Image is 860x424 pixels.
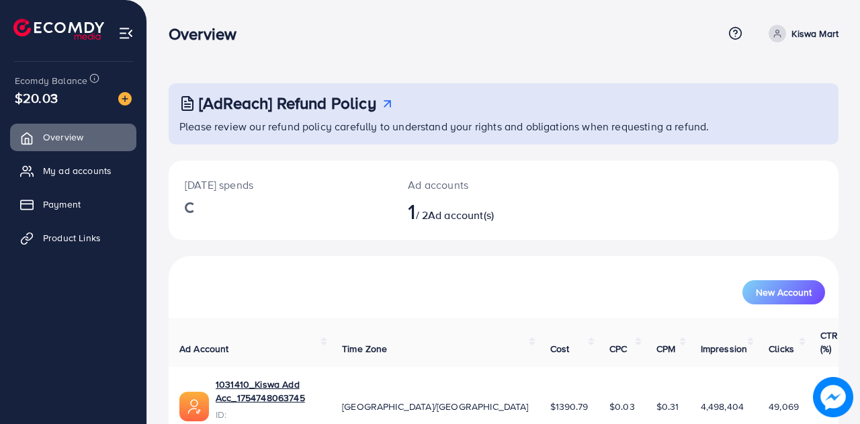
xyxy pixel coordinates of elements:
[179,342,229,355] span: Ad Account
[820,329,838,355] span: CTR (%)
[10,224,136,251] a: Product Links
[43,164,112,177] span: My ad accounts
[10,191,136,218] a: Payment
[15,74,87,87] span: Ecomdy Balance
[742,280,825,304] button: New Account
[701,342,748,355] span: Impression
[656,342,675,355] span: CPM
[769,342,794,355] span: Clicks
[408,196,415,226] span: 1
[609,400,635,413] span: $0.03
[15,88,58,108] span: $20.03
[550,342,570,355] span: Cost
[43,130,83,144] span: Overview
[791,26,838,42] p: Kiswa Mart
[550,400,588,413] span: $1390.79
[813,377,853,417] img: image
[656,400,679,413] span: $0.31
[118,26,134,41] img: menu
[43,198,81,211] span: Payment
[179,392,209,421] img: ic-ads-acc.e4c84228.svg
[216,378,320,405] a: 1031410_Kiswa Add Acc_1754748063745
[763,25,838,42] a: Kiswa Mart
[10,124,136,151] a: Overview
[10,157,136,184] a: My ad accounts
[701,400,744,413] span: 4,498,404
[179,118,830,134] p: Please review our refund policy carefully to understand your rights and obligations when requesti...
[342,400,529,413] span: [GEOGRAPHIC_DATA]/[GEOGRAPHIC_DATA]
[185,177,376,193] p: [DATE] spends
[169,24,247,44] h3: Overview
[769,400,799,413] span: 49,069
[118,92,132,105] img: image
[342,342,387,355] span: Time Zone
[609,342,627,355] span: CPC
[408,198,543,224] h2: / 2
[428,208,494,222] span: Ad account(s)
[43,231,101,245] span: Product Links
[13,19,104,40] img: logo
[408,177,543,193] p: Ad accounts
[756,288,812,297] span: New Account
[199,93,376,113] h3: [AdReach] Refund Policy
